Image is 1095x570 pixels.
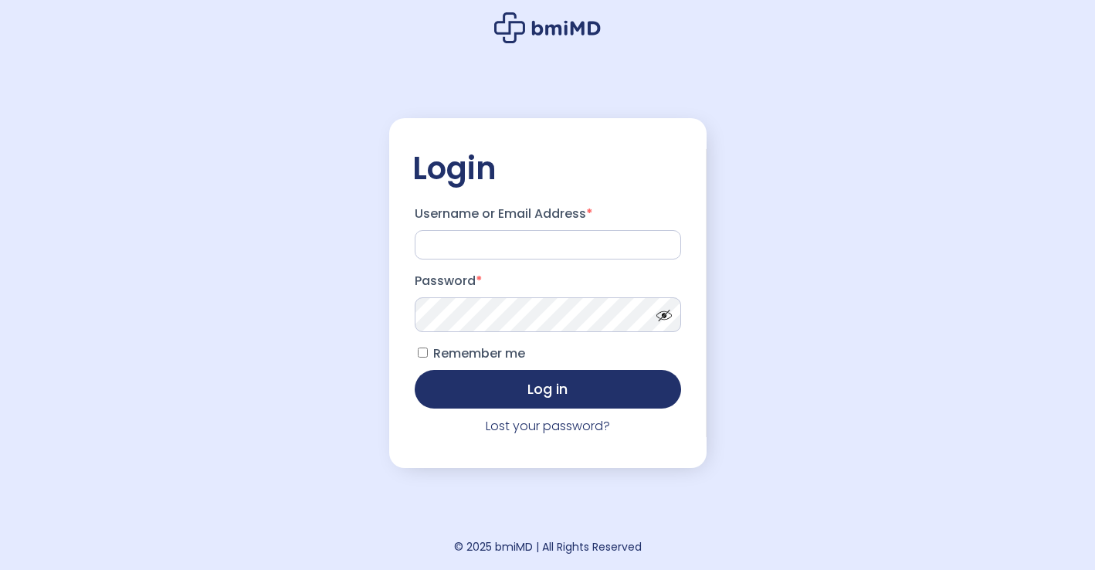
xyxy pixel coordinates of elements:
[454,536,642,558] div: © 2025 bmiMD | All Rights Reserved
[412,149,683,188] h2: Login
[415,269,681,293] label: Password
[486,417,610,435] a: Lost your password?
[415,202,681,226] label: Username or Email Address
[415,370,681,409] button: Log in
[418,348,428,358] input: Remember me
[433,344,525,362] span: Remember me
